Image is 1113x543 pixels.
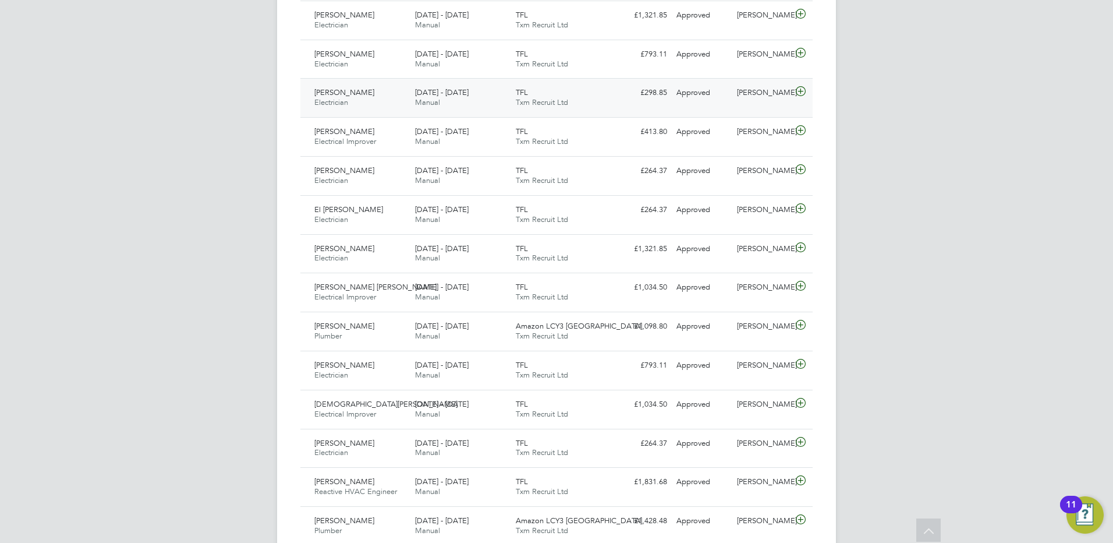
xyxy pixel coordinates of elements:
div: £1,831.68 [611,473,672,492]
button: Open Resource Center, 11 new notifications [1066,496,1104,534]
div: [PERSON_NAME] [732,317,793,336]
span: Txm Recruit Ltd [516,136,568,146]
span: [PERSON_NAME] [314,49,374,59]
span: Txm Recruit Ltd [516,526,568,535]
span: Txm Recruit Ltd [516,486,568,496]
div: [PERSON_NAME] [732,45,793,64]
span: Txm Recruit Ltd [516,331,568,341]
div: £1,428.48 [611,512,672,531]
span: Txm Recruit Ltd [516,59,568,69]
div: £1,321.85 [611,6,672,25]
span: [DATE] - [DATE] [415,438,469,448]
div: [PERSON_NAME] [732,395,793,414]
div: £264.37 [611,434,672,453]
div: [PERSON_NAME] [732,122,793,142]
span: Amazon LCY3 [GEOGRAPHIC_DATA] [516,516,642,526]
span: [PERSON_NAME] [314,516,374,526]
div: Approved [672,6,732,25]
span: El [PERSON_NAME] [314,204,383,214]
span: Txm Recruit Ltd [516,175,568,185]
div: [PERSON_NAME] [732,161,793,181]
div: Approved [672,122,732,142]
span: [PERSON_NAME] [314,165,374,175]
span: Manual [415,175,440,185]
div: £793.11 [611,356,672,375]
span: Electrician [314,97,348,107]
div: [PERSON_NAME] [732,434,793,453]
span: Txm Recruit Ltd [516,20,568,30]
div: [PERSON_NAME] [732,200,793,220]
span: Manual [415,97,440,107]
span: Electrical Improver [314,292,376,302]
span: TFL [516,126,528,136]
div: Approved [672,512,732,531]
span: [PERSON_NAME] [314,360,374,370]
div: Approved [672,317,732,336]
span: [PERSON_NAME] [314,126,374,136]
span: [PERSON_NAME] [PERSON_NAME] [314,282,437,292]
span: Manual [415,214,440,224]
div: Approved [672,434,732,453]
span: Electrician [314,447,348,457]
div: £264.37 [611,200,672,220]
span: Txm Recruit Ltd [516,370,568,380]
span: [DATE] - [DATE] [415,244,469,253]
div: Approved [672,161,732,181]
div: £1,098.80 [611,317,672,336]
span: Electrician [314,59,348,69]
div: [PERSON_NAME] [732,239,793,259]
span: [DEMOGRAPHIC_DATA][PERSON_NAME] [314,399,458,409]
span: Txm Recruit Ltd [516,214,568,224]
div: [PERSON_NAME] [732,356,793,375]
span: Plumber [314,331,342,341]
span: Txm Recruit Ltd [516,292,568,302]
span: [PERSON_NAME] [314,438,374,448]
div: £1,034.50 [611,395,672,414]
span: [DATE] - [DATE] [415,321,469,331]
span: Manual [415,331,440,341]
div: Approved [672,83,732,103]
span: Manual [415,59,440,69]
div: Approved [672,395,732,414]
span: [DATE] - [DATE] [415,360,469,370]
span: Txm Recruit Ltd [516,447,568,457]
span: [PERSON_NAME] [314,10,374,20]
div: £298.85 [611,83,672,103]
span: Plumber [314,526,342,535]
span: Txm Recruit Ltd [516,409,568,419]
span: [PERSON_NAME] [314,87,374,97]
span: TFL [516,244,528,253]
span: Manual [415,486,440,496]
div: £413.80 [611,122,672,142]
span: TFL [516,204,528,214]
span: Electrician [314,175,348,185]
span: Manual [415,370,440,380]
div: Approved [672,200,732,220]
span: TFL [516,477,528,486]
span: [DATE] - [DATE] [415,516,469,526]
span: [DATE] - [DATE] [415,126,469,136]
span: TFL [516,49,528,59]
span: Manual [415,136,440,146]
span: [DATE] - [DATE] [415,204,469,214]
span: Electrician [314,253,348,263]
span: Txm Recruit Ltd [516,253,568,263]
div: £264.37 [611,161,672,181]
div: [PERSON_NAME] [732,83,793,103]
span: Electrician [314,20,348,30]
span: Amazon LCY3 [GEOGRAPHIC_DATA] [516,321,642,331]
div: Approved [672,45,732,64]
span: [DATE] - [DATE] [415,10,469,20]
span: [DATE] - [DATE] [415,399,469,409]
span: [PERSON_NAME] [314,244,374,253]
div: £793.11 [611,45,672,64]
span: Txm Recruit Ltd [516,97,568,107]
span: Electrician [314,370,348,380]
span: TFL [516,10,528,20]
div: [PERSON_NAME] [732,278,793,297]
span: Manual [415,526,440,535]
span: [DATE] - [DATE] [415,282,469,292]
span: [DATE] - [DATE] [415,87,469,97]
span: [DATE] - [DATE] [415,165,469,175]
div: [PERSON_NAME] [732,6,793,25]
